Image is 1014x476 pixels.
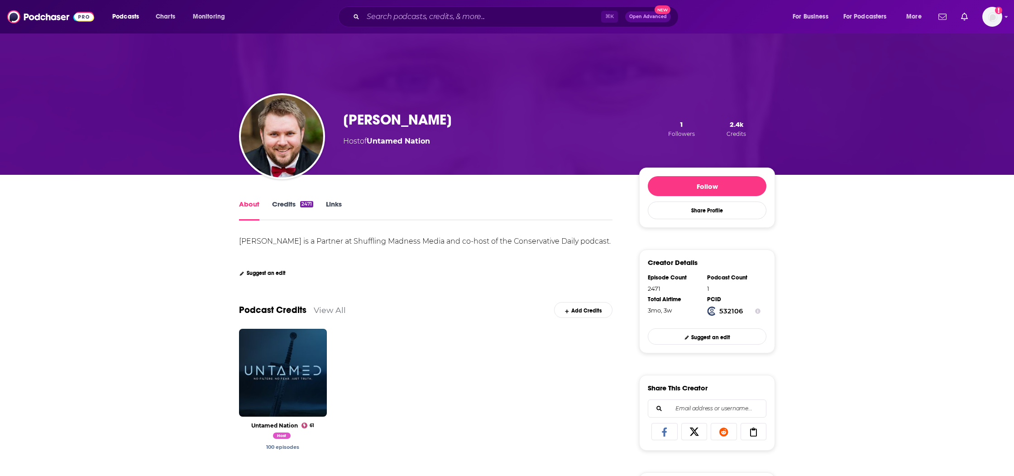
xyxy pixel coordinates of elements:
[957,9,971,24] a: Show notifications dropdown
[239,200,259,221] a: About
[707,285,760,292] div: 1
[648,328,766,344] a: Suggest an edit
[7,8,94,25] img: Podchaser - Follow, Share and Rate Podcasts
[679,120,684,129] span: 1
[727,130,746,137] span: Credits
[601,11,618,23] span: ⌘ K
[241,95,323,178] img: Max McGuire
[648,176,766,196] button: Follow
[648,274,701,281] div: Episode Count
[343,137,360,145] span: Host
[367,137,430,145] a: Untamed Nation
[301,423,314,428] a: 61
[239,304,306,316] a: Podcast Credits
[655,5,671,14] span: New
[187,10,237,24] button: open menu
[786,10,840,24] button: open menu
[730,120,743,129] span: 2.4k
[648,399,766,418] div: Search followers
[724,120,749,138] button: 2.4kCredits
[326,200,342,221] a: Links
[648,285,701,292] div: 2471
[681,423,708,440] a: Share on X/Twitter
[360,137,430,145] span: of
[648,296,701,303] div: Total Airtime
[707,307,716,316] img: Podchaser Creator ID logo
[251,422,298,429] a: Untamed Nation
[648,202,766,219] button: Share Profile
[648,384,708,392] h3: Share This Creator
[707,274,760,281] div: Podcast Count
[982,7,1002,27] span: Logged in as thomaskoenig
[719,307,743,315] strong: 532106
[793,10,828,23] span: For Business
[668,130,695,137] span: Followers
[112,10,139,23] span: Podcasts
[300,201,313,207] div: 2471
[995,7,1002,14] svg: Add a profile image
[273,433,291,439] span: Host
[651,423,678,440] a: Share on Facebook
[837,10,900,24] button: open menu
[843,10,887,23] span: For Podcasters
[655,400,759,417] input: Email address or username...
[900,10,933,24] button: open menu
[755,307,760,316] button: Show Info
[625,11,671,22] button: Open AdvancedNew
[310,424,314,428] span: 61
[239,270,286,276] a: Suggest an edit
[554,302,612,318] a: Add Credits
[343,111,452,129] h1: [PERSON_NAME]
[648,258,698,267] h3: Creator Details
[106,10,151,24] button: open menu
[906,10,922,23] span: More
[982,7,1002,27] button: Show profile menu
[629,14,667,19] span: Open Advanced
[272,200,313,221] a: Credits2471
[935,9,950,24] a: Show notifications dropdown
[347,6,687,27] div: Search podcasts, credits, & more...
[648,307,672,314] span: 2767 hours, 53 minutes, 14 seconds
[266,444,299,450] a: Max McGuire
[982,7,1002,27] img: User Profile
[707,296,760,303] div: PCID
[665,120,698,138] button: 1Followers
[314,305,346,315] a: View All
[363,10,601,24] input: Search podcasts, credits, & more...
[741,423,767,440] a: Copy Link
[239,237,611,245] div: [PERSON_NAME] is a Partner at Shuffling Madness Media and co-host of the Conservative Daily podcast.
[150,10,181,24] a: Charts
[193,10,225,23] span: Monitoring
[273,434,293,440] a: Max McGuire
[156,10,175,23] span: Charts
[711,423,737,440] a: Share on Reddit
